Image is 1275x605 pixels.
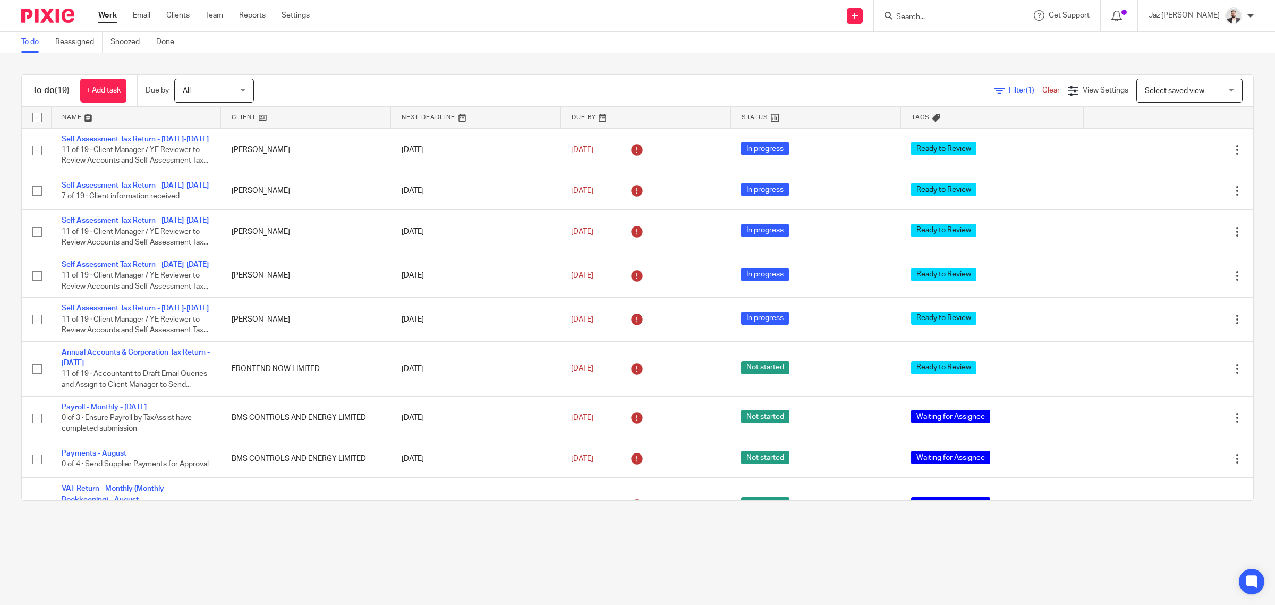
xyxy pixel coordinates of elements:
[741,497,789,510] span: Not started
[62,228,208,247] span: 11 of 19 · Client Manager / YE Reviewer to Review Accounts and Self Assessment Tax...
[571,414,593,422] span: [DATE]
[221,254,391,297] td: [PERSON_NAME]
[80,79,126,103] a: + Add task
[55,86,70,95] span: (19)
[895,13,991,22] input: Search
[391,440,561,478] td: [DATE]
[62,217,209,224] a: Self Assessment Tax Return - [DATE]-[DATE]
[282,10,310,21] a: Settings
[571,316,593,323] span: [DATE]
[391,172,561,209] td: [DATE]
[221,396,391,440] td: BMS CONTROLS AND ENERGY LIMITED
[221,341,391,396] td: FRONTEND NOW LIMITED
[62,305,209,312] a: Self Assessment Tax Return - [DATE]-[DATE]
[221,128,391,172] td: [PERSON_NAME]
[391,478,561,533] td: [DATE]
[391,298,561,341] td: [DATE]
[110,32,148,53] a: Snoozed
[1042,87,1060,94] a: Clear
[741,142,789,155] span: In progress
[133,10,150,21] a: Email
[741,410,789,423] span: Not started
[21,32,47,53] a: To do
[156,32,182,53] a: Done
[62,316,208,334] span: 11 of 19 · Client Manager / YE Reviewer to Review Accounts and Self Assessment Tax...
[62,146,208,165] span: 11 of 19 · Client Manager / YE Reviewer to Review Accounts and Self Assessment Tax...
[741,312,789,325] span: In progress
[741,451,789,464] span: Not started
[221,440,391,478] td: BMS CONTROLS AND ENERGY LIMITED
[55,32,103,53] a: Reassigned
[391,254,561,297] td: [DATE]
[221,478,391,533] td: BMS CONTROLS AND ENERGY LIMITED
[62,272,208,290] span: 11 of 19 · Client Manager / YE Reviewer to Review Accounts and Self Assessment Tax...
[571,187,593,195] span: [DATE]
[911,142,976,155] span: Ready to Review
[1149,10,1220,21] p: Jaz [PERSON_NAME]
[911,268,976,281] span: Ready to Review
[62,371,207,389] span: 11 of 19 · Accountant to Draft Email Queries and Assign to Client Manager to Send...
[391,210,561,254] td: [DATE]
[1225,7,1242,24] img: 48292-0008-compressed%20square.jpg
[62,349,210,367] a: Annual Accounts & Corporation Tax Return - [DATE]
[62,485,164,503] a: VAT Return - Monthly (Monthly Bookkeeping) - August
[1009,87,1042,94] span: Filter
[571,365,593,373] span: [DATE]
[912,114,930,120] span: Tags
[391,128,561,172] td: [DATE]
[911,183,976,196] span: Ready to Review
[206,10,223,21] a: Team
[571,228,593,236] span: [DATE]
[221,210,391,254] td: [PERSON_NAME]
[911,224,976,237] span: Ready to Review
[1026,87,1034,94] span: (1)
[911,451,990,464] span: Waiting for Assignee
[911,410,990,423] span: Waiting for Assignee
[62,414,192,433] span: 0 of 3 · Ensure Payroll by TaxAssist have completed submission
[239,10,266,21] a: Reports
[221,172,391,209] td: [PERSON_NAME]
[571,455,593,463] span: [DATE]
[62,136,209,143] a: Self Assessment Tax Return - [DATE]-[DATE]
[391,341,561,396] td: [DATE]
[62,404,147,411] a: Payroll - Monthly - [DATE]
[183,87,191,95] span: All
[62,182,209,189] a: Self Assessment Tax Return - [DATE]-[DATE]
[571,146,593,154] span: [DATE]
[911,497,990,510] span: Waiting for Assignee
[1145,87,1204,95] span: Select saved view
[62,450,126,457] a: Payments - August
[21,9,74,23] img: Pixie
[571,272,593,279] span: [DATE]
[391,396,561,440] td: [DATE]
[221,298,391,341] td: [PERSON_NAME]
[146,85,169,96] p: Due by
[741,268,789,281] span: In progress
[166,10,190,21] a: Clients
[741,224,789,237] span: In progress
[62,192,180,200] span: 7 of 19 · Client information received
[32,85,70,96] h1: To do
[98,10,117,21] a: Work
[62,460,209,468] span: 0 of 4 · Send Supplier Payments for Approval
[741,183,789,196] span: In progress
[1083,87,1128,94] span: View Settings
[741,361,789,374] span: Not started
[62,261,209,268] a: Self Assessment Tax Return - [DATE]-[DATE]
[911,361,976,374] span: Ready to Review
[911,312,976,325] span: Ready to Review
[1049,12,1090,19] span: Get Support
